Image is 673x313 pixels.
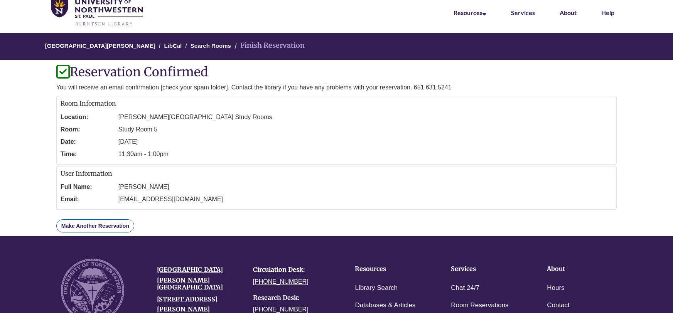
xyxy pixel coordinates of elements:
[61,170,612,177] h2: User Information
[56,83,617,92] p: You will receive an email confirmation [check your spam folder]. Contact the library if you have ...
[61,100,612,107] h2: Room Information
[56,219,134,232] a: Make Another Reservation
[56,66,617,79] h1: Reservation Confirmed
[118,181,612,193] dd: [PERSON_NAME]
[547,300,570,311] a: Contact
[61,111,115,123] dt: Location:
[157,277,241,291] h4: [PERSON_NAME][GEOGRAPHIC_DATA]
[61,148,115,160] dt: Time:
[355,266,427,273] h4: Resources
[118,136,612,148] dd: [DATE]
[157,266,223,273] a: [GEOGRAPHIC_DATA]
[547,266,619,273] h4: About
[253,266,337,273] h4: Circulation Desk:
[61,136,115,148] dt: Date:
[61,123,115,136] dt: Room:
[451,283,479,294] a: Chat 24/7
[253,294,337,301] h4: Research Desk:
[191,42,231,49] a: Search Rooms
[451,266,523,273] h4: Services
[118,123,612,136] dd: Study Room 5
[61,193,115,205] dt: Email:
[355,283,398,294] a: Library Search
[118,111,612,123] dd: [PERSON_NAME][GEOGRAPHIC_DATA] Study Rooms
[233,40,305,51] li: Finish Reservation
[56,33,617,60] nav: Breadcrumb
[45,42,155,49] a: [GEOGRAPHIC_DATA][PERSON_NAME]
[454,9,486,16] a: Resources
[118,193,612,205] dd: [EMAIL_ADDRESS][DOMAIN_NAME]
[547,283,564,294] a: Hours
[253,306,309,313] a: [PHONE_NUMBER]
[61,181,115,193] dt: Full Name:
[355,300,415,311] a: Databases & Articles
[560,9,577,16] a: About
[118,148,612,160] dd: 11:30am - 1:00pm
[164,42,182,49] a: LibCal
[511,9,535,16] a: Services
[451,300,508,311] a: Room Reservations
[601,9,614,16] a: Help
[253,278,309,285] a: [PHONE_NUMBER]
